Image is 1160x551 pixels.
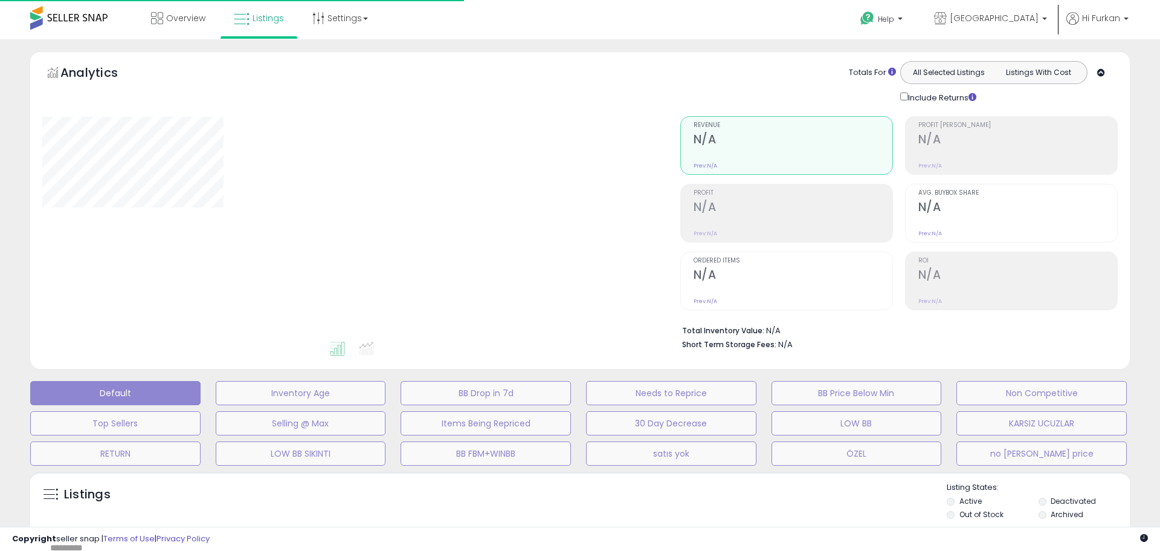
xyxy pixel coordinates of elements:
span: [GEOGRAPHIC_DATA] [950,12,1039,24]
span: Hi Furkan [1082,12,1120,24]
a: Help [851,2,915,39]
span: Avg. Buybox Share [918,190,1117,197]
small: Prev: N/A [694,162,717,169]
span: Profit [PERSON_NAME] [918,122,1117,129]
button: ÖZEL [772,442,942,466]
small: Prev: N/A [918,230,942,237]
button: 30 Day Decrease [586,411,756,435]
div: Include Returns [891,90,991,104]
small: Prev: N/A [918,298,942,305]
button: Needs to Reprice [586,381,756,405]
b: Short Term Storage Fees: [682,339,776,350]
button: Inventory Age [216,381,386,405]
b: Total Inventory Value: [682,325,764,336]
small: Prev: N/A [694,230,717,237]
button: BB Drop in 7d [401,381,571,405]
span: ROI [918,258,1117,264]
h2: N/A [918,268,1117,284]
button: Non Competitive [956,381,1127,405]
h5: Analytics [60,64,141,84]
h2: N/A [918,132,1117,149]
h2: N/A [694,200,892,217]
button: satıs yok [586,442,756,466]
button: KARSIZ UCUZLAR [956,411,1127,435]
button: All Selected Listings [904,65,994,80]
div: Totals For [849,67,896,79]
span: Listings [253,12,284,24]
button: RETURN [30,442,201,466]
h2: N/A [694,268,892,284]
button: Listings With Cost [993,65,1083,80]
strong: Copyright [12,533,56,544]
small: Prev: N/A [694,298,717,305]
a: Hi Furkan [1066,12,1129,39]
small: Prev: N/A [918,162,942,169]
button: no [PERSON_NAME] price [956,442,1127,466]
button: LOW BB [772,411,942,435]
span: Help [878,14,894,24]
span: Ordered Items [694,258,892,264]
button: Selling @ Max [216,411,386,435]
button: Items Being Repriced [401,411,571,435]
span: N/A [778,339,793,350]
h2: N/A [694,132,892,149]
span: Overview [166,12,205,24]
button: Default [30,381,201,405]
button: Top Sellers [30,411,201,435]
button: BB Price Below Min [772,381,942,405]
h2: N/A [918,200,1117,217]
li: N/A [682,322,1109,337]
span: Profit [694,190,892,197]
button: LOW BB SIKINTI [216,442,386,466]
span: Revenue [694,122,892,129]
button: BB FBM+WINBB [401,442,571,466]
div: seller snap | | [12,533,210,545]
i: Get Help [860,11,875,26]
